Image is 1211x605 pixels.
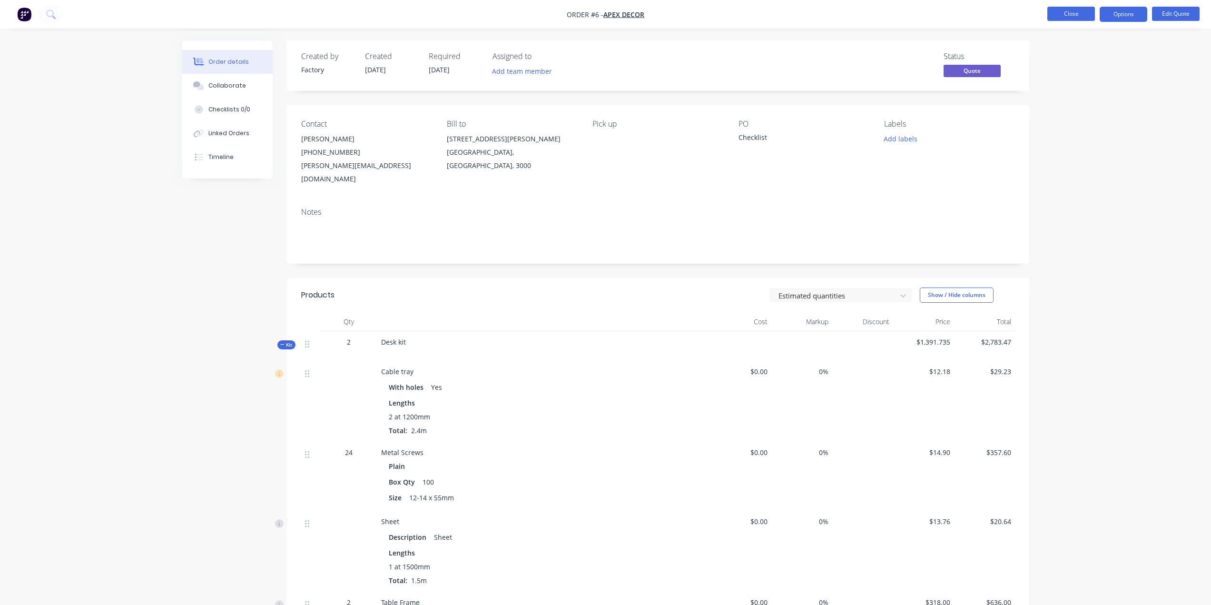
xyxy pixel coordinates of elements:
div: [PERSON_NAME][EMAIL_ADDRESS][DOMAIN_NAME] [301,159,432,186]
button: Options [1100,7,1147,22]
div: Checklist [738,132,857,146]
span: $2,783.47 [958,337,1011,347]
span: $14.90 [897,447,950,457]
div: Contact [301,119,432,129]
button: Close [1047,7,1095,21]
span: Quote [944,65,1001,77]
div: 100 [419,475,438,489]
span: $20.64 [958,516,1011,526]
span: $0.00 [714,447,768,457]
div: Linked Orders [208,129,249,138]
div: Qty [320,312,377,331]
div: Discount [832,312,893,331]
button: Linked Orders [182,121,273,145]
a: Apex Decor [603,10,644,19]
div: Factory [301,65,354,75]
span: Kit [280,341,293,348]
div: [PHONE_NUMBER] [301,146,432,159]
span: [DATE] [365,65,386,74]
span: 2 [347,337,351,347]
span: [DATE] [429,65,450,74]
span: 2 at 1200mm [389,412,430,422]
button: Add team member [487,65,557,78]
div: Created [365,52,417,61]
div: Plain [389,459,409,473]
div: With holes [389,380,427,394]
div: Box Qty [389,475,419,489]
button: Checklists 0/0 [182,98,273,121]
div: Size [389,491,405,505]
span: Desk kit [381,337,406,347]
span: 0% [775,367,828,377]
button: Add labels [879,132,923,145]
span: 24 [345,447,353,457]
div: [STREET_ADDRESS][PERSON_NAME] [447,132,577,146]
div: [STREET_ADDRESS][PERSON_NAME][GEOGRAPHIC_DATA], [GEOGRAPHIC_DATA], 3000 [447,132,577,172]
span: $0.00 [714,367,768,377]
button: Order details [182,50,273,74]
div: Notes [301,208,1015,217]
div: Description [389,530,430,544]
span: $13.76 [897,516,950,526]
div: Timeline [208,153,234,161]
div: Products [301,289,335,301]
span: 1.5m [407,576,431,585]
button: Timeline [182,145,273,169]
div: [PERSON_NAME] [301,132,432,146]
div: Pick up [592,119,723,129]
div: Status [944,52,1015,61]
div: Created by [301,52,354,61]
span: $12.18 [897,367,950,377]
span: $0.00 [714,516,768,526]
span: 1 at 1500mm [389,562,430,572]
button: Edit Quote [1152,7,1200,21]
span: 2.4m [407,426,431,435]
div: 12-14 x 55mm [405,491,458,505]
span: Total: [389,426,407,435]
div: Required [429,52,481,61]
div: Labels [884,119,1014,129]
span: 0% [775,516,828,526]
span: Total: [389,576,407,585]
span: Order #6 - [567,10,603,19]
div: Sheet [430,530,456,544]
span: Lengths [389,398,415,408]
span: $1,391.735 [897,337,950,347]
span: $357.60 [958,447,1011,457]
button: Add team member [492,65,557,78]
div: Cost [710,312,771,331]
div: Assigned to [492,52,588,61]
div: PO [738,119,869,129]
div: [GEOGRAPHIC_DATA], [GEOGRAPHIC_DATA], 3000 [447,146,577,172]
div: Total [954,312,1015,331]
span: Lengths [389,548,415,558]
div: Markup [771,312,832,331]
span: Cable tray [381,367,414,376]
button: Collaborate [182,74,273,98]
div: Yes [427,380,446,394]
div: Order details [208,58,249,66]
img: Factory [17,7,31,21]
button: Show / Hide columns [920,288,994,303]
div: Checklists 0/0 [208,105,250,114]
span: Metal Screws [381,448,423,457]
div: Collaborate [208,81,246,90]
button: Kit [277,340,295,349]
div: Bill to [447,119,577,129]
span: $29.23 [958,367,1011,377]
span: Sheet [381,517,399,526]
div: Price [893,312,954,331]
div: [PERSON_NAME][PHONE_NUMBER][PERSON_NAME][EMAIL_ADDRESS][DOMAIN_NAME] [301,132,432,186]
span: 0% [775,447,828,457]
